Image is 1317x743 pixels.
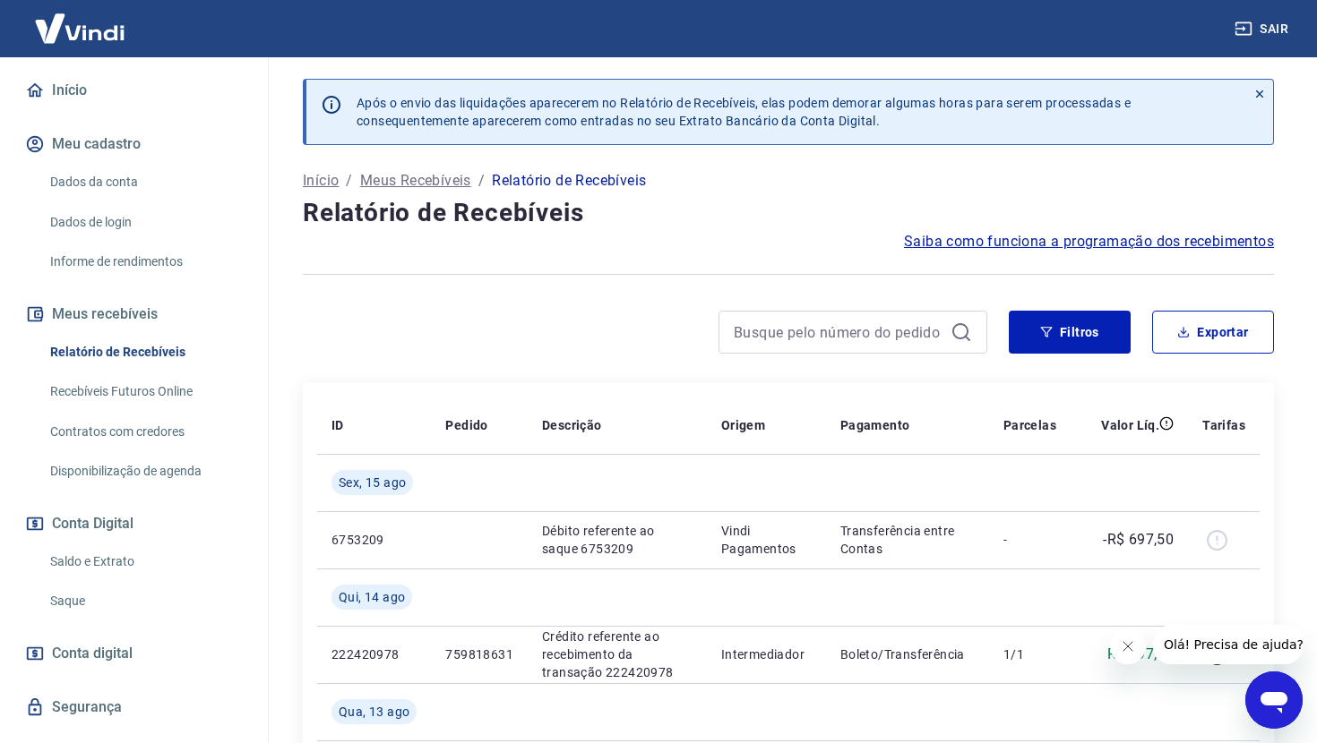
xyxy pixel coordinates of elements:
h4: Relatório de Recebíveis [303,195,1274,231]
button: Exportar [1152,311,1274,354]
button: Meu cadastro [22,124,246,164]
a: Início [303,170,339,192]
p: Valor Líq. [1101,416,1159,434]
p: R$ 697,50 [1107,644,1175,665]
p: Pagamento [840,416,910,434]
a: Contratos com credores [43,414,246,450]
p: / [346,170,352,192]
p: Parcelas [1003,416,1056,434]
button: Filtros [1009,311,1131,354]
a: Conta digital [22,634,246,673]
p: 1/1 [1003,645,1056,663]
a: Início [22,71,246,110]
iframe: Botão para abrir a janela de mensagens [1245,671,1303,729]
a: Disponibilização de agenda [43,453,246,490]
p: 6753209 [331,531,417,549]
p: Origem [721,416,765,434]
p: 759818631 [445,645,513,663]
a: Saque [43,583,246,619]
span: Olá! Precisa de ajuda? [11,13,151,27]
a: Dados da conta [43,164,246,201]
p: Boleto/Transferência [840,645,975,663]
p: Relatório de Recebíveis [492,170,646,192]
p: - [1003,531,1056,549]
a: Informe de rendimentos [43,243,246,280]
p: Crédito referente ao recebimento da transação 222420978 [542,628,693,681]
iframe: Fechar mensagem [1110,628,1146,664]
a: Segurança [22,687,246,727]
a: Relatório de Recebíveis [43,334,246,371]
button: Meus recebíveis [22,295,246,334]
p: -R$ 697,50 [1103,529,1174,551]
p: 222420978 [331,645,417,663]
button: Conta Digital [22,504,246,543]
button: Sair [1231,13,1295,46]
p: Débito referente ao saque 6753209 [542,522,693,558]
img: Vindi [22,1,138,56]
span: Conta digital [52,641,133,666]
p: Pedido [445,416,487,434]
span: Qui, 14 ago [339,588,405,606]
a: Dados de login [43,204,246,241]
p: / [478,170,485,192]
p: Transferência entre Contas [840,522,975,558]
input: Busque pelo número do pedido [734,319,943,346]
p: Descrição [542,416,602,434]
p: Vindi Pagamentos [721,522,812,558]
iframe: Mensagem da empresa [1153,625,1303,664]
a: Meus Recebíveis [360,170,471,192]
a: Recebíveis Futuros Online [43,373,246,410]
span: Qua, 13 ago [339,703,409,721]
a: Saldo e Extrato [43,543,246,580]
p: ID [331,416,344,434]
a: Saiba como funciona a programação dos recebimentos [904,231,1274,252]
span: Sex, 15 ago [339,474,406,491]
p: Intermediador [721,645,812,663]
p: Após o envio das liquidações aparecerem no Relatório de Recebíveis, elas podem demorar algumas ho... [357,94,1131,130]
p: Tarifas [1202,416,1245,434]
